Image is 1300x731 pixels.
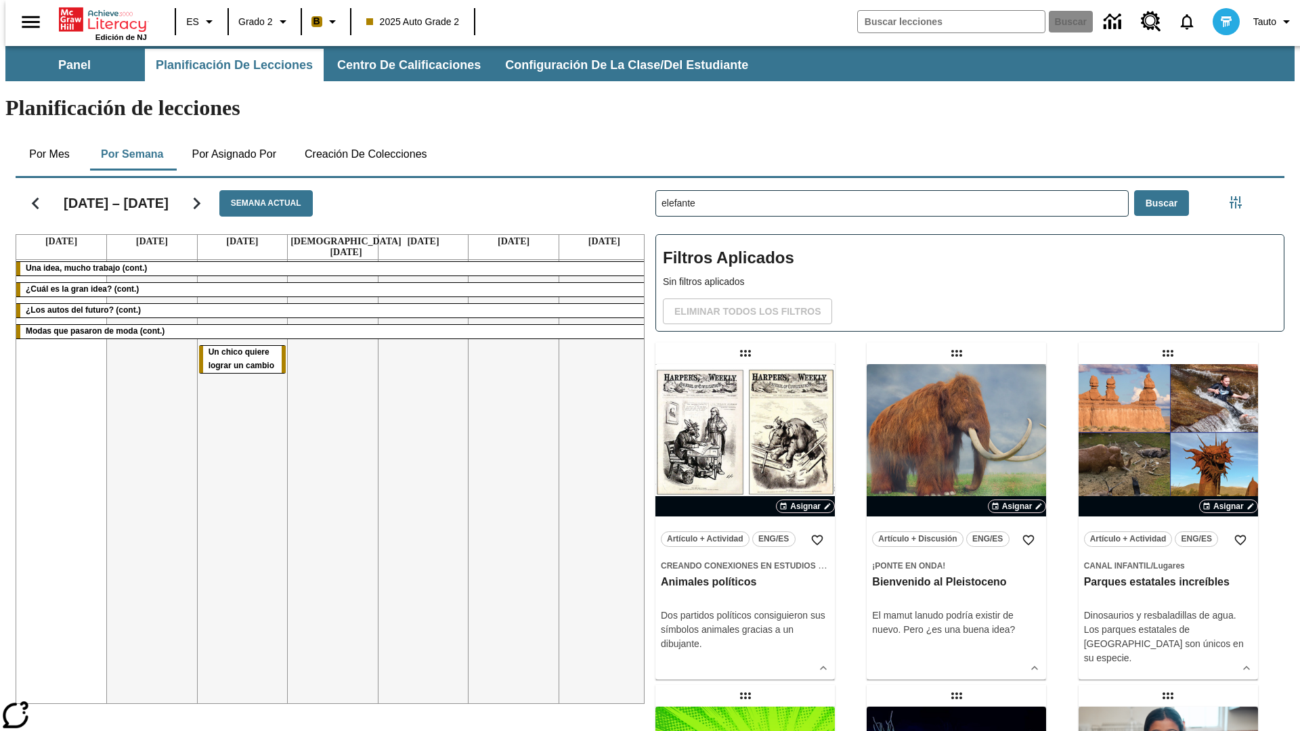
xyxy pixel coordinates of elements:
button: Panel [7,49,142,81]
span: Centro de calificaciones [337,58,481,73]
span: Asignar [790,500,821,512]
span: ENG/ES [758,532,789,546]
div: Lección arrastrable: La dulce historia de las galletas [1157,685,1179,707]
button: Semana actual [219,190,313,217]
div: Portada [59,5,147,41]
button: Artículo + Discusión [872,531,963,547]
img: avatar image [1213,8,1240,35]
a: 19 de octubre de 2025 [586,235,623,248]
span: Edición de NJ [95,33,147,41]
div: lesson details [655,364,835,680]
h2: [DATE] – [DATE] [64,195,169,211]
button: Artículo + Actividad [661,531,750,547]
a: 13 de octubre de 2025 [43,235,80,248]
a: Centro de recursos, Se abrirá en una pestaña nueva. [1133,3,1169,40]
div: Subbarra de navegación [5,49,760,81]
button: Ver más [1236,658,1257,678]
div: Subbarra de navegación [5,46,1295,81]
button: Perfil/Configuración [1248,9,1300,34]
button: Por semana [90,138,174,171]
button: Escoja un nuevo avatar [1205,4,1248,39]
button: Centro de calificaciones [326,49,492,81]
span: Creando conexiones en Estudios Sociales [661,561,859,571]
button: Seguir [179,186,214,221]
span: ¿Cuál es la gran idea? (cont.) [26,284,139,294]
button: Añadir a mis Favoritas [805,528,829,552]
span: Tema: Creando conexiones en Estudios Sociales/Historia de Estados Unidos I [661,558,829,573]
button: Por mes [16,138,83,171]
h2: Filtros Aplicados [663,242,1277,275]
div: Lección arrastrable: Parques estatales increíbles [1157,342,1179,364]
button: Regresar [18,186,53,221]
div: Filtros Aplicados [655,234,1284,332]
button: Añadir a mis Favoritas [1228,528,1253,552]
a: Portada [59,6,147,33]
div: El mamut lanudo podría existir de nuevo. Pero ¿es una buena idea? [872,608,1041,637]
span: Modas que pasaron de moda (cont.) [26,326,165,336]
div: ¿Los autos del futuro? (cont.) [16,304,649,317]
h3: Bienvenido al Pleistoceno [872,575,1041,590]
button: ENG/ES [752,531,796,547]
button: ENG/ES [966,531,1010,547]
a: 16 de octubre de 2025 [288,235,404,259]
div: Lección arrastrable: Ecohéroes de cuatro patas [735,685,756,707]
div: Dos partidos políticos consiguieron sus símbolos animales gracias a un dibujante. [661,608,829,651]
a: 15 de octubre de 2025 [223,235,261,248]
span: Un chico quiere lograr un cambio [209,347,274,370]
div: Lección arrastrable: Animales políticos [735,342,756,364]
div: Modas que pasaron de moda (cont.) [16,325,649,338]
span: Lugares [1153,561,1185,571]
button: Por asignado por [181,138,287,171]
a: 18 de octubre de 2025 [495,235,532,248]
h3: Animales políticos [661,575,829,590]
button: Lenguaje: ES, Selecciona un idioma [180,9,223,34]
a: Notificaciones [1169,4,1205,39]
button: ENG/ES [1175,531,1218,547]
button: Creación de colecciones [294,138,438,171]
div: lesson details [1079,364,1258,680]
button: Planificación de lecciones [145,49,324,81]
span: Tauto [1253,15,1276,29]
span: B [313,13,320,30]
div: Dinosaurios y resbaladillas de agua. Los parques estatales de [GEOGRAPHIC_DATA] son únicos en su ... [1084,608,1253,665]
span: Artículo + Actividad [1090,532,1167,546]
button: Ver más [813,658,833,678]
span: Canal Infantil [1084,561,1151,571]
button: Boost El color de la clase es anaranjado claro. Cambiar el color de la clase. [306,9,346,34]
button: Añadir a mis Favoritas [1016,528,1041,552]
div: ¿Cuál es la gran idea? (cont.) [16,283,649,296]
span: / [1151,561,1153,571]
h1: Planificación de lecciones [5,95,1295,120]
a: 14 de octubre de 2025 [133,235,171,248]
h3: Parques estatales increíbles [1084,575,1253,590]
div: Lección arrastrable: Pregúntale a la científica: Extraños animales marinos [946,685,968,707]
span: ENG/ES [1182,532,1212,546]
p: Sin filtros aplicados [663,275,1277,289]
button: Ver más [1024,658,1045,678]
div: Lección arrastrable: Bienvenido al Pleistoceno [946,342,968,364]
span: Tema: ¡Ponte en onda!/null [872,558,1041,573]
button: Asignar Elegir fechas [1199,500,1258,513]
button: Asignar Elegir fechas [776,500,835,513]
span: 2025 Auto Grade 2 [366,15,460,29]
span: Artículo + Actividad [667,532,743,546]
button: Grado: Grado 2, Elige un grado [233,9,297,34]
span: ES [186,15,199,29]
input: Buscar campo [858,11,1045,32]
button: Buscar [1134,190,1189,217]
button: Abrir el menú lateral [11,2,51,42]
div: Un chico quiere lograr un cambio [199,346,286,373]
span: Asignar [1213,500,1244,512]
span: Grado 2 [238,15,273,29]
button: Artículo + Actividad [1084,531,1173,547]
input: Buscar lecciones [656,191,1128,216]
span: Tema: Canal Infantil/Lugares [1084,558,1253,573]
div: Una idea, mucho trabajo (cont.) [16,262,649,275]
span: ¡Ponte en onda! [872,561,945,571]
div: lesson details [867,364,1046,680]
span: Panel [58,58,91,73]
a: Centro de información [1096,3,1133,41]
span: Planificación de lecciones [156,58,313,73]
button: Menú lateral de filtros [1222,189,1249,216]
span: Una idea, mucho trabajo (cont.) [26,263,147,273]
